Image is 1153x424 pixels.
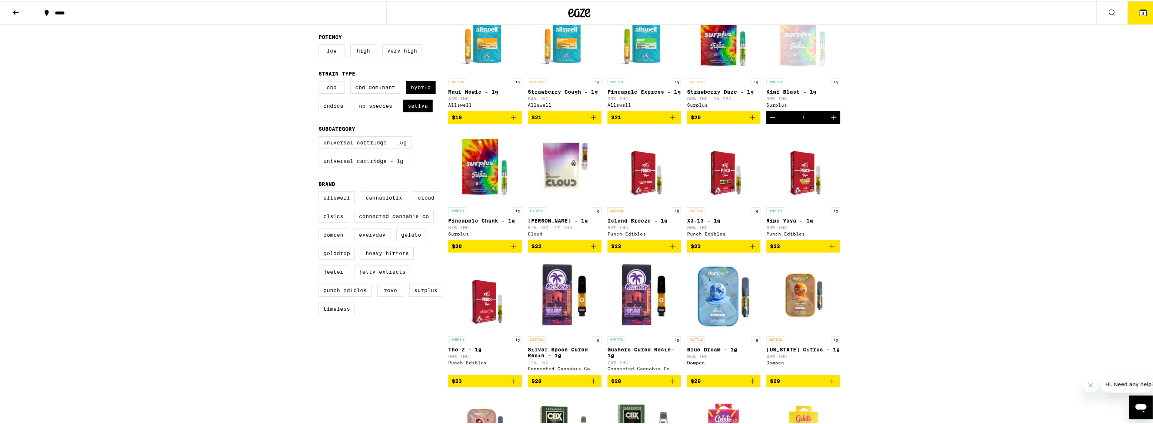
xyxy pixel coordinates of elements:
[607,345,681,357] p: Gushers Cured Resin- 1g
[354,264,410,277] label: Jetty Extracts
[452,377,462,383] span: $23
[406,80,436,93] label: Hybrid
[607,224,681,229] p: 82% THC
[528,77,546,84] p: SATIVA
[687,101,760,106] div: Surplus
[448,128,522,203] img: Surplus - Pineapple Chunk - 1g
[319,70,355,76] legend: Strain Type
[766,230,840,235] div: Punch Edibles
[354,99,397,111] label: No Species
[831,77,840,84] p: 1g
[607,110,681,123] button: Add to bag
[766,224,840,229] p: 83% THC
[528,95,602,100] p: 84% THC
[528,206,546,213] p: HYBRID
[448,335,466,342] p: HYBRID
[350,43,376,56] label: High
[593,206,602,213] p: 1g
[531,242,541,248] span: $22
[607,217,681,223] p: Island Breeze - 1g
[354,227,390,240] label: Everyday
[531,113,541,119] span: $21
[528,359,602,364] p: 77% THC
[607,206,625,213] p: SATIVA
[802,113,805,119] div: 1
[766,335,784,342] p: SATIVA
[528,217,602,223] p: [PERSON_NAME] - 1g
[452,242,462,248] span: $20
[831,335,840,342] p: 1g
[607,95,681,100] p: 90% THC
[615,128,673,203] img: Punch Edibles - Island Breeze - 1g
[687,217,760,223] p: XJ-13 - 1g
[319,154,408,166] label: Universal Cartridge - 1g
[448,374,522,386] button: Add to bag
[687,374,760,386] button: Add to bag
[448,95,522,100] p: 83% THC
[766,88,840,94] p: Kiwi Blast - 1g
[1101,375,1153,391] iframe: Message from company
[319,209,348,221] label: CLSICS
[607,335,625,342] p: HYBRID
[448,110,522,123] button: Add to bag
[319,135,411,148] label: Universal Cartridge - .5g
[766,217,840,223] p: Ripe Yaya - 1g
[528,374,602,386] button: Add to bag
[448,77,466,84] p: SATIVA
[528,128,602,203] img: Cloud - Runtz - 1g
[1129,394,1153,418] iframe: Button to launch messaging window
[319,264,348,277] label: Jeeter
[687,239,760,251] button: Add to bag
[766,353,840,358] p: 89% THC
[766,206,784,213] p: HYBRID
[607,359,681,364] p: 76% THC
[319,43,344,56] label: Low
[403,99,433,111] label: Sativa
[695,128,752,203] img: Punch Edibles - XJ-13 - 1g
[319,227,348,240] label: Dompen
[319,99,348,111] label: Indica
[396,227,426,240] label: Gelato
[766,110,779,123] button: Decrement
[607,257,681,374] a: Open page for Gushers Cured Resin- 1g from Connected Cannabis Co
[766,345,840,351] p: [US_STATE] Citrus - 1g
[513,335,522,342] p: 1g
[448,224,522,229] p: 87% THC
[452,113,462,119] span: $18
[528,239,602,251] button: Add to bag
[409,283,442,296] label: Surplus
[448,359,522,364] div: Punch Edibles
[672,335,681,342] p: 1g
[350,80,400,93] label: CBD Dominant
[766,359,840,364] div: Dompen
[687,257,760,374] a: Open page for Blue Dream - 1g from Dompen
[528,335,546,342] p: SATIVA
[690,377,700,383] span: $29
[361,246,414,258] label: Heavy Hitters
[607,101,681,106] div: Allswell
[687,257,760,331] img: Dompen - Blue Dream - 1g
[687,359,760,364] div: Dompen
[687,128,760,239] a: Open page for XJ-13 - 1g from Punch Edibles
[319,33,342,39] legend: Potency
[607,128,681,239] a: Open page for Island Breeze - 1g from Punch Edibles
[528,230,602,235] div: Cloud
[687,353,760,358] p: 85% THC
[752,206,760,213] p: 1g
[687,335,704,342] p: SATIVA
[319,283,371,296] label: Punch Edibles
[354,209,434,221] label: Connected Cannabis Co
[513,77,522,84] p: 1g
[1142,10,1144,14] span: 3
[687,110,760,123] button: Add to bag
[752,335,760,342] p: 1g
[611,242,621,248] span: $23
[607,88,681,94] p: Pineapple Express - 1g
[687,77,704,84] p: SATIVA
[319,180,335,186] legend: Brand
[1083,377,1098,391] iframe: Close message
[528,365,602,370] div: Connected Cannabis Co
[528,257,602,374] a: Open page for Silver Spoon Cured Resin - 1g from Connected Cannabis Co
[831,206,840,213] p: 1g
[448,217,522,223] p: Pineapple Chunk - 1g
